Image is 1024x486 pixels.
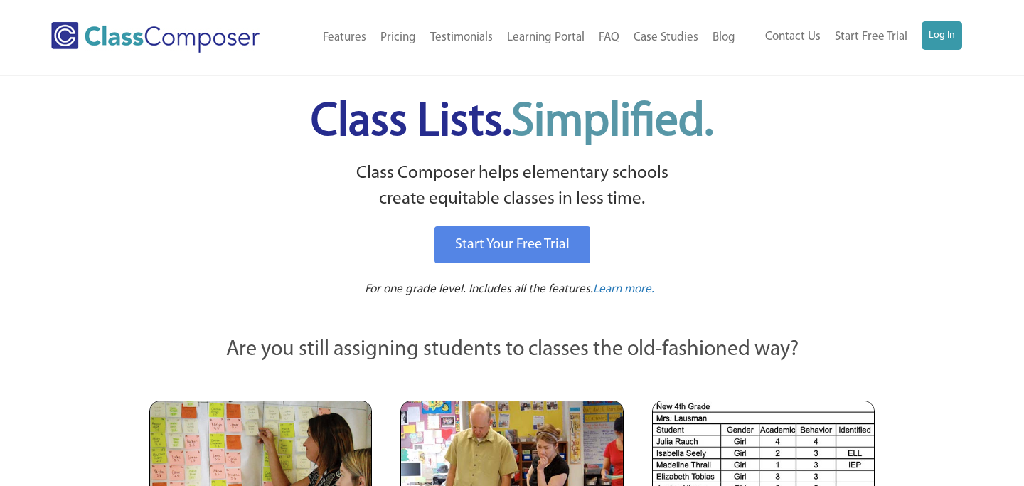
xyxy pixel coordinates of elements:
[592,22,626,53] a: FAQ
[511,100,713,146] span: Simplified.
[626,22,705,53] a: Case Studies
[593,281,654,299] a: Learn more.
[316,22,373,53] a: Features
[593,283,654,295] span: Learn more.
[758,21,828,53] a: Contact Us
[311,100,713,146] span: Class Lists.
[828,21,914,53] a: Start Free Trial
[365,283,593,295] span: For one grade level. Includes all the features.
[455,238,570,252] span: Start Your Free Trial
[423,22,500,53] a: Testimonials
[51,22,260,53] img: Class Composer
[500,22,592,53] a: Learning Portal
[292,22,742,53] nav: Header Menu
[147,161,877,213] p: Class Composer helps elementary schools create equitable classes in less time.
[922,21,962,50] a: Log In
[149,334,875,366] p: Are you still assigning students to classes the old-fashioned way?
[742,21,962,53] nav: Header Menu
[373,22,423,53] a: Pricing
[434,226,590,263] a: Start Your Free Trial
[705,22,742,53] a: Blog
